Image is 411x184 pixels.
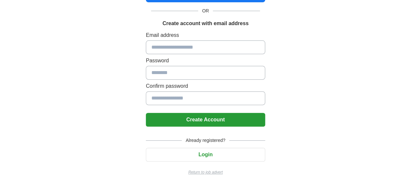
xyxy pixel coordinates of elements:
[146,169,265,175] a: Return to job advert
[146,82,265,90] label: Confirm password
[146,57,265,65] label: Password
[146,31,265,39] label: Email address
[163,20,248,27] h1: Create account with email address
[146,113,265,127] button: Create Account
[146,152,265,157] a: Login
[146,148,265,161] button: Login
[198,8,213,14] span: OR
[182,137,229,144] span: Already registered?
